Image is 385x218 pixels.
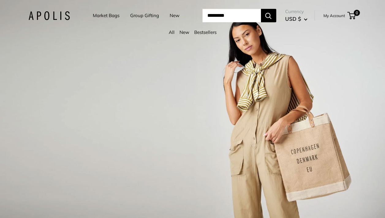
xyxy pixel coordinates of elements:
[348,12,356,19] a: 0
[179,29,189,35] a: New
[202,9,261,22] input: Search...
[170,11,179,20] a: New
[194,29,217,35] a: Bestsellers
[285,14,308,24] button: USD $
[93,11,119,20] a: Market Bags
[285,7,308,16] span: Currency
[261,9,276,22] button: Search
[169,29,175,35] a: All
[323,12,345,19] a: My Account
[28,11,70,20] img: Apolis
[285,16,301,22] span: USD $
[130,11,159,20] a: Group Gifting
[353,10,360,16] span: 0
